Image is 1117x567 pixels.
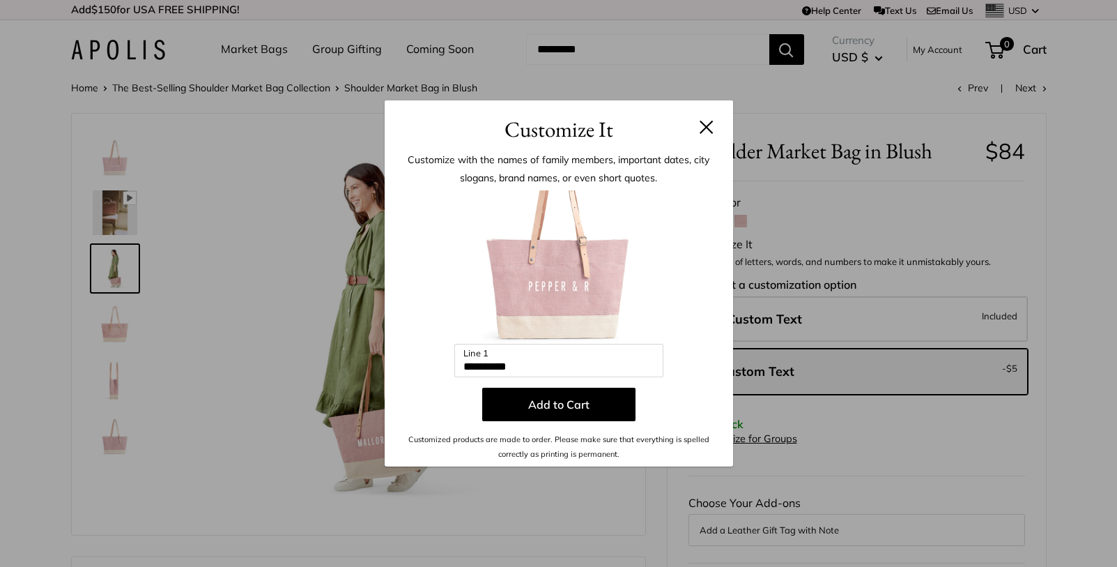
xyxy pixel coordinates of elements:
iframe: Sign Up via Text for Offers [11,514,149,556]
h3: Customize It [406,113,712,146]
button: Add to Cart [482,388,635,421]
p: Customized products are made to order. Please make sure that everything is spelled correctly as p... [406,432,712,461]
p: Customize with the names of family members, important dates, city slogans, brand names, or even s... [406,151,712,187]
img: customizer-prod [482,190,635,344]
